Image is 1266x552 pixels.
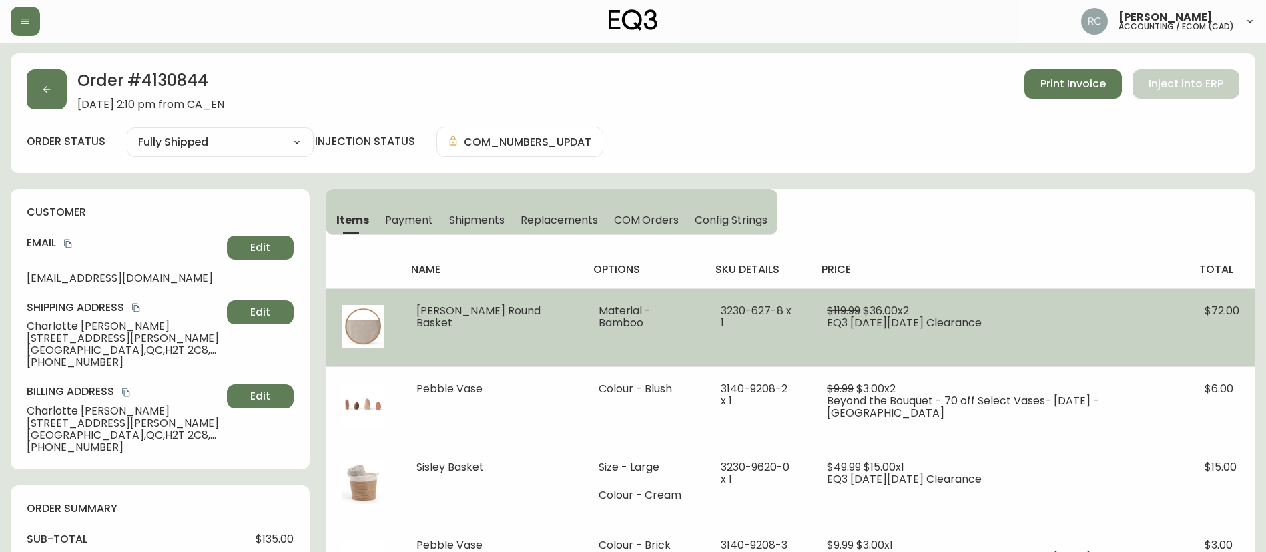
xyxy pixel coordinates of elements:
button: Edit [227,236,294,260]
img: logo [609,9,658,31]
span: Beyond the Bouquet - 70 off Select Vases- [DATE] - [GEOGRAPHIC_DATA] [827,393,1099,421]
span: $3.00 x 2 [856,381,896,396]
span: EQ3 [DATE][DATE] Clearance [827,471,982,487]
span: Edit [250,305,270,320]
span: [STREET_ADDRESS][PERSON_NAME] [27,332,222,344]
h2: Order # 4130844 [77,69,224,99]
h4: Billing Address [27,384,222,399]
h4: customer [27,205,294,220]
img: c2e53b33-70e6-4413-92e3-7d6b9cd99175.jpg [342,305,384,348]
span: 3230-627-8 x 1 [721,303,792,330]
span: Charlotte [PERSON_NAME] [27,405,222,417]
span: $6.00 [1205,381,1233,396]
span: [PERSON_NAME] [1119,12,1213,23]
span: [PERSON_NAME] Round Basket [416,303,541,330]
span: [EMAIL_ADDRESS][DOMAIN_NAME] [27,272,222,284]
span: Sisley Basket [416,459,484,475]
span: [GEOGRAPHIC_DATA] , QC , H2T 2C8 , CA [27,344,222,356]
li: Size - Large [599,461,689,473]
label: order status [27,134,105,149]
h4: injection status [315,134,415,149]
button: Print Invoice [1024,69,1122,99]
span: [STREET_ADDRESS][PERSON_NAME] [27,417,222,429]
h4: total [1199,262,1245,277]
span: Payment [385,213,433,227]
span: Config Strings [695,213,767,227]
button: Edit [227,300,294,324]
span: [PHONE_NUMBER] [27,356,222,368]
li: Material - Bamboo [599,305,689,329]
h4: sub-total [27,532,87,547]
span: 3230-9620-0 x 1 [721,459,789,487]
span: $9.99 [827,381,854,396]
h4: Email [27,236,222,250]
span: Shipments [449,213,505,227]
button: copy [129,301,143,314]
span: Pebble Vase [416,381,483,396]
span: [GEOGRAPHIC_DATA] , QC , H2T 2C8 , CA [27,429,222,441]
h4: order summary [27,501,294,516]
span: $72.00 [1205,303,1239,318]
span: COM Orders [614,213,679,227]
span: Replacements [521,213,597,227]
span: [PHONE_NUMBER] [27,441,222,453]
img: f4ba4e02bd060be8f1386e3ca455bd0e [1081,8,1108,35]
span: Items [336,213,369,227]
h4: Shipping Address [27,300,222,315]
span: EQ3 [DATE][DATE] Clearance [827,315,982,330]
span: $15.00 [1205,459,1237,475]
span: $119.99 [827,303,860,318]
span: Edit [250,389,270,404]
span: $49.99 [827,459,861,475]
li: Colour - Blush [599,383,689,395]
span: $36.00 x 2 [863,303,909,318]
span: $135.00 [256,533,294,545]
span: $15.00 x 1 [864,459,904,475]
h4: options [593,262,694,277]
li: Colour - Cream [599,489,689,501]
img: f6b8be7c-8920-4749-bc18-840de2985df6.jpg [342,383,384,426]
button: copy [61,237,75,250]
li: Colour - Brick [599,539,689,551]
h4: price [822,262,1178,277]
h5: accounting / ecom (cad) [1119,23,1234,31]
h4: sku details [715,262,800,277]
img: e9a6c609-c9ea-4c39-ae99-5bdcf11e3b93.jpg [342,461,384,504]
span: Charlotte [PERSON_NAME] [27,320,222,332]
span: [DATE] 2:10 pm from CA_EN [77,99,224,111]
button: copy [119,386,133,399]
h4: name [411,262,572,277]
span: Edit [250,240,270,255]
span: Print Invoice [1040,77,1106,91]
button: Edit [227,384,294,408]
span: 3140-9208-2 x 1 [721,381,787,408]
